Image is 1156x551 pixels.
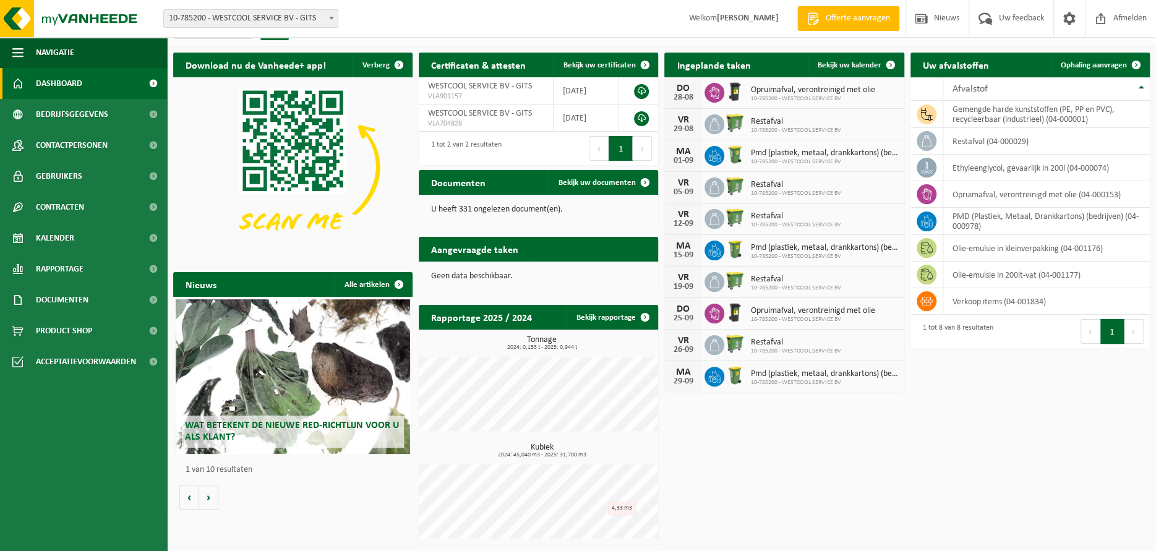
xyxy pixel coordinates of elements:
div: 1 tot 8 van 8 resultaten [917,318,993,345]
span: 10-785200 - WESTCOOL SERVICE BV [750,253,897,260]
div: 29-08 [670,125,695,134]
button: Previous [589,136,609,161]
img: WB-0240-HPE-GN-50 [724,365,745,386]
div: 4,33 m3 [608,502,636,515]
img: WB-0770-HPE-GN-50 [724,207,745,228]
div: MA [670,147,695,156]
button: Volgende [199,485,218,510]
span: Wat betekent de nieuwe RED-richtlijn voor u als klant? [185,421,399,442]
span: 10-785200 - WESTCOOL SERVICE BV [750,127,841,134]
span: WESTCOOL SERVICE BV - GITS [428,109,532,118]
span: Afvalstof [953,84,988,94]
div: 26-09 [670,346,695,354]
td: restafval (04-000029) [943,128,1150,155]
span: Bekijk uw certificaten [563,61,635,69]
img: WB-0770-HPE-GN-50 [724,333,745,354]
td: [DATE] [554,105,619,132]
a: Bekijk rapportage [566,305,657,330]
p: 1 van 10 resultaten [186,466,406,474]
img: WB-0240-HPE-GN-50 [724,239,745,260]
span: VLA901157 [428,92,544,101]
span: Pmd (plastiek, metaal, drankkartons) (bedrijven) [750,243,897,253]
span: Contactpersonen [36,130,108,161]
span: 10-785200 - WESTCOOL SERVICE BV [750,316,875,323]
span: VLA704828 [428,119,544,129]
span: Documenten [36,284,88,315]
span: Contracten [36,192,84,223]
span: Gebruikers [36,161,82,192]
div: 01-09 [670,156,695,165]
div: VR [670,178,695,188]
span: Pmd (plastiek, metaal, drankkartons) (bedrijven) [750,369,897,379]
button: Vorige [179,485,199,510]
a: Bekijk uw documenten [548,170,657,195]
img: WB-0770-HPE-GN-50 [724,270,745,291]
img: WB-0770-HPE-GN-50 [724,176,745,197]
div: 25-09 [670,314,695,323]
div: 29-09 [670,377,695,386]
div: 05-09 [670,188,695,197]
td: olie-emulsie in 200lt-vat (04-001177) [943,262,1150,288]
td: [DATE] [554,77,619,105]
span: 2024: 0,153 t - 2025: 0,944 t [425,344,658,351]
div: MA [670,367,695,377]
span: Bedrijfsgegevens [36,99,108,130]
h2: Aangevraagde taken [419,237,531,261]
span: Bekijk uw kalender [818,61,881,69]
div: MA [670,241,695,251]
div: VR [670,273,695,283]
img: WB-0240-HPE-GN-50 [724,144,745,165]
td: opruimafval, verontreinigd met olie (04-000153) [943,181,1150,208]
span: 2024: 45,040 m3 - 2025: 31,700 m3 [425,452,658,458]
span: 10-785200 - WESTCOOL SERVICE BV - GITS [164,10,338,27]
span: Restafval [750,117,841,127]
button: 1 [609,136,633,161]
h3: Tonnage [425,336,658,351]
span: Opruimafval, verontreinigd met olie [750,306,875,316]
img: WB-0770-HPE-GN-50 [724,113,745,134]
div: VR [670,115,695,125]
span: 10-785200 - WESTCOOL SERVICE BV [750,190,841,197]
span: 10-785200 - WESTCOOL SERVICE BV [750,221,841,229]
h2: Rapportage 2025 / 2024 [419,305,544,329]
span: Bekijk uw documenten [558,179,635,187]
div: 1 tot 2 van 2 resultaten [425,135,502,162]
div: VR [670,336,695,346]
button: 1 [1100,319,1124,344]
span: Offerte aanvragen [823,12,893,25]
div: DO [670,83,695,93]
button: Previous [1081,319,1100,344]
h3: Kubiek [425,443,658,458]
span: Navigatie [36,37,74,68]
span: Rapportage [36,254,83,284]
img: WB-0240-HPE-BK-01 [724,81,745,102]
p: U heeft 331 ongelezen document(en). [431,205,646,214]
td: gemengde harde kunststoffen (PE, PP en PVC), recycleerbaar (industrieel) (04-000001) [943,101,1150,128]
a: Wat betekent de nieuwe RED-richtlijn voor u als klant? [176,299,411,454]
a: Ophaling aanvragen [1051,53,1149,77]
span: 10-785200 - WESTCOOL SERVICE BV [750,379,897,387]
td: PMD (Plastiek, Metaal, Drankkartons) (bedrijven) (04-000978) [943,208,1150,235]
h2: Ingeplande taken [664,53,763,77]
h2: Download nu de Vanheede+ app! [173,53,338,77]
a: Alle artikelen [335,272,411,297]
button: Next [1124,319,1144,344]
span: Kalender [36,223,74,254]
a: Bekijk uw kalender [808,53,903,77]
td: olie-emulsie in kleinverpakking (04-001176) [943,235,1150,262]
h2: Certificaten & attesten [419,53,538,77]
button: Next [633,136,652,161]
a: Offerte aanvragen [797,6,899,31]
div: 28-08 [670,93,695,102]
span: Restafval [750,338,841,348]
h2: Uw afvalstoffen [910,53,1001,77]
span: Restafval [750,275,841,284]
div: DO [670,304,695,314]
span: 10-785200 - WESTCOOL SERVICE BV [750,95,875,103]
img: WB-0240-HPE-BK-01 [724,302,745,323]
span: WESTCOOL SERVICE BV - GITS [428,82,532,91]
h2: Nieuws [173,272,229,296]
span: Pmd (plastiek, metaal, drankkartons) (bedrijven) [750,148,897,158]
span: Opruimafval, verontreinigd met olie [750,85,875,95]
td: verkoop items (04-001834) [943,288,1150,315]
